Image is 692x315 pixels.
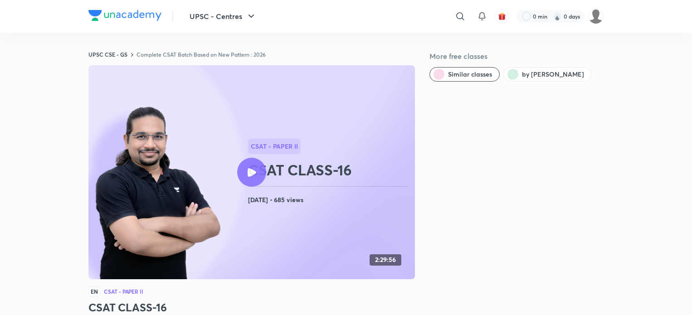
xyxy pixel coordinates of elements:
h3: CSAT CLASS-16 [88,300,415,315]
h2: CSAT CLASS-16 [248,161,411,179]
a: Company Logo [88,10,161,23]
span: EN [88,286,100,296]
button: by Madhukar Kotawe [503,67,592,82]
button: Similar classes [429,67,500,82]
span: Similar classes [448,70,492,79]
h4: CSAT - Paper II [104,289,143,294]
img: avatar [498,12,506,20]
h5: More free classes [429,51,604,62]
a: Complete CSAT Batch Based on New Pattern : 2026 [136,51,266,58]
button: avatar [495,9,509,24]
h4: [DATE] • 685 views [248,194,411,206]
button: UPSC - Centres [184,7,262,25]
img: Ansari Suleman Jalilahmad [588,9,604,24]
h4: 2:29:56 [375,256,396,264]
img: Company Logo [88,10,161,21]
a: UPSC CSE - GS [88,51,127,58]
img: streak [553,12,562,21]
span: by Madhukar Kotawe [522,70,584,79]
